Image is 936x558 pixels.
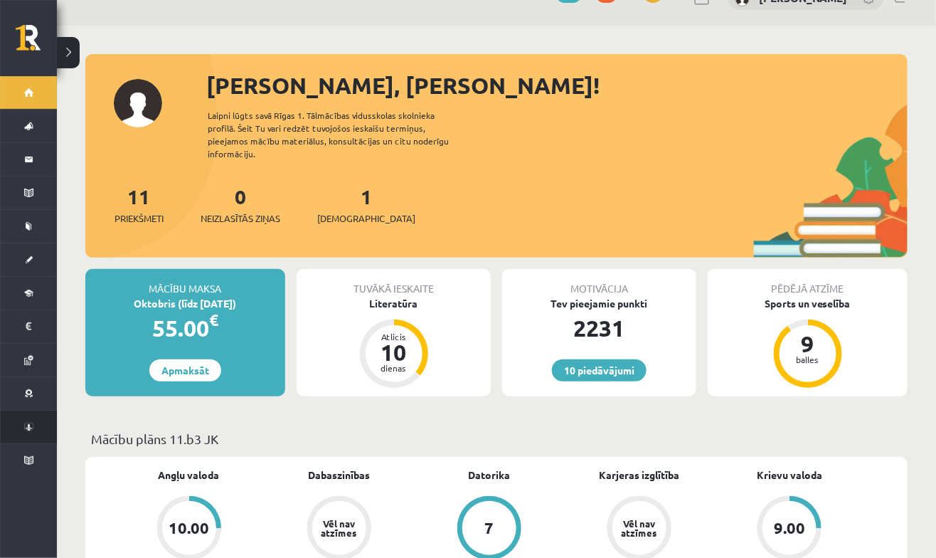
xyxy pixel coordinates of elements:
div: Pēdējā atzīme [708,269,908,296]
div: [PERSON_NAME], [PERSON_NAME]! [206,68,908,102]
p: Mācību plāns 11.b3 JK [91,429,902,448]
div: Vēl nav atzīmes [619,519,659,537]
div: 7 [484,520,494,536]
a: Datorika [468,468,510,483]
span: Priekšmeti [115,211,164,226]
a: 11Priekšmeti [115,184,164,226]
div: 9.00 [774,520,805,536]
div: Oktobris (līdz [DATE]) [85,296,285,311]
span: [DEMOGRAPHIC_DATA] [317,211,415,226]
a: Literatūra Atlicis 10 dienas [297,296,491,390]
a: Karjeras izglītība [600,468,680,483]
div: Literatūra [297,296,491,311]
a: 1[DEMOGRAPHIC_DATA] [317,184,415,226]
div: Vēl nav atzīmes [319,519,359,537]
div: 9 [787,332,829,355]
div: 55.00 [85,311,285,345]
a: Angļu valoda [159,468,220,483]
a: 10 piedāvājumi [552,359,647,381]
div: Motivācija [502,269,696,296]
a: Dabaszinības [308,468,370,483]
div: balles [787,355,829,364]
span: Neizlasītās ziņas [201,211,280,226]
a: Krievu valoda [757,468,822,483]
a: Apmaksāt [149,359,221,381]
div: 10 [373,341,415,364]
div: Mācību maksa [85,269,285,296]
a: Rīgas 1. Tālmācības vidusskola [16,25,57,60]
div: 2231 [502,311,696,345]
div: Tuvākā ieskaite [297,269,491,296]
div: Atlicis [373,332,415,341]
div: Sports un veselība [708,296,908,311]
span: € [209,310,218,330]
div: dienas [373,364,415,372]
div: Tev pieejamie punkti [502,296,696,311]
div: 10.00 [169,520,209,536]
a: Sports un veselība 9 balles [708,296,908,390]
a: 0Neizlasītās ziņas [201,184,280,226]
div: Laipni lūgts savā Rīgas 1. Tālmācības vidusskolas skolnieka profilā. Šeit Tu vari redzēt tuvojošo... [208,109,474,160]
